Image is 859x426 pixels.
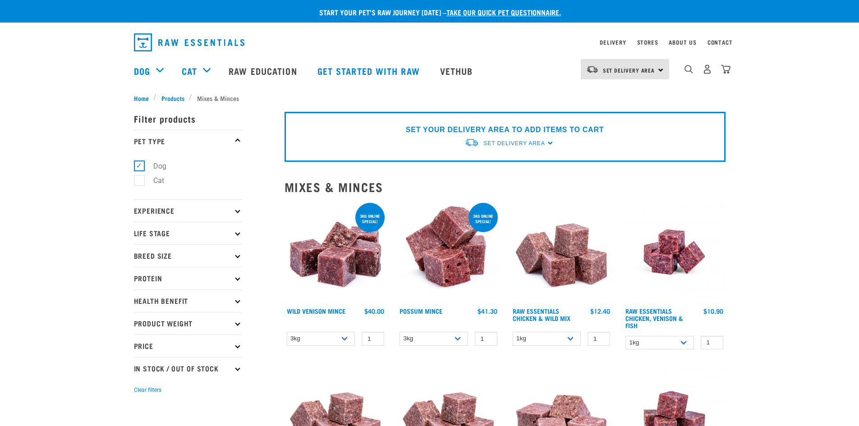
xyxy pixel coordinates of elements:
[364,307,384,315] div: $40.00
[397,201,500,303] img: 1102 Possum Mince 01
[287,309,345,312] a: Wild Venison Mince
[156,93,189,103] a: Products
[701,336,723,350] input: 1
[431,53,484,89] a: Vethub
[362,332,384,346] input: 1
[637,41,658,44] a: Stores
[139,160,170,172] label: Dog
[703,64,712,74] img: user.png
[400,309,442,312] a: Possum Mince
[464,138,479,147] img: van-moving.png
[134,312,242,334] p: Product Weight
[406,124,604,135] p: SET YOUR DELIVERY AREA TO ADD ITEMS TO CART
[355,209,385,228] div: 3kg online special!
[707,41,733,44] a: Contact
[134,64,150,78] a: Dog
[134,334,242,357] p: Price
[600,41,626,44] a: Delivery
[469,209,498,228] div: 3kg online special!
[134,244,242,267] p: Breed Size
[134,386,161,394] button: Clear filters
[590,307,610,315] div: $12.40
[127,30,733,55] nav: dropdown navigation
[308,53,431,89] a: Get started with Raw
[603,69,655,72] span: Set Delivery Area
[478,307,497,315] div: $41.30
[513,309,570,320] a: Raw Essentials Chicken & Wild Mix
[623,201,726,303] img: Chicken Venison mix 1655
[285,201,387,303] img: Pile Of Cubed Wild Venison Mince For Pets
[134,107,242,130] p: Filter products
[134,199,242,222] p: Experience
[134,130,242,152] p: Pet Type
[161,93,184,103] span: Products
[139,175,168,186] label: Cat
[446,10,561,14] a: take our quick pet questionnaire.
[134,289,242,312] p: Health Benefit
[684,65,693,73] img: home-icon-1@2x.png
[475,332,497,346] input: 1
[721,64,730,74] img: home-icon@2x.png
[588,332,610,346] input: 1
[182,64,197,78] a: Cat
[625,309,683,327] a: Raw Essentials Chicken, Venison & Fish
[134,93,154,103] a: Home
[134,33,244,51] img: Raw Essentials Logo
[483,140,545,147] span: Set Delivery Area
[703,307,723,315] div: $10.90
[134,93,149,103] span: Home
[669,41,696,44] a: About Us
[510,201,613,303] img: Pile Of Cubed Chicken Wild Meat Mix
[134,267,242,289] p: Protein
[220,53,308,89] a: Raw Education
[134,93,726,103] nav: breadcrumbs
[134,357,242,380] p: In Stock / Out Of Stock
[285,180,726,194] h2: Mixes & Minces
[134,222,242,244] p: Life Stage
[586,65,598,73] img: van-moving.png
